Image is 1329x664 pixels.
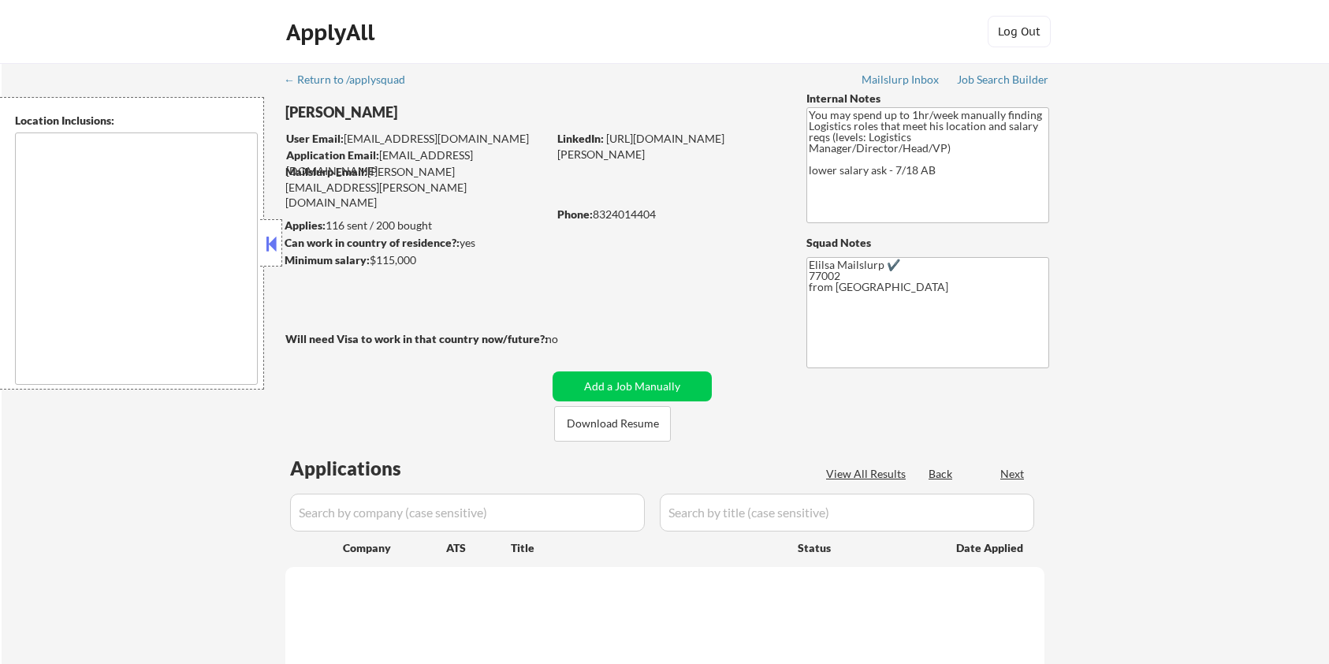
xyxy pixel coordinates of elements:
div: Status [798,533,933,561]
div: Applications [290,459,446,478]
div: Company [343,540,446,556]
strong: Will need Visa to work in that country now/future?: [285,332,548,345]
strong: Can work in country of residence?: [285,236,460,249]
button: Add a Job Manually [553,371,712,401]
div: 8324014404 [557,207,780,222]
div: yes [285,235,542,251]
div: $115,000 [285,252,547,268]
strong: LinkedIn: [557,132,604,145]
div: Date Applied [956,540,1026,556]
div: Title [511,540,783,556]
div: 116 sent / 200 bought [285,218,547,233]
button: Download Resume [554,406,671,442]
input: Search by company (case sensitive) [290,494,645,532]
div: Job Search Builder [957,74,1049,85]
strong: Phone: [557,207,593,221]
div: no [545,331,590,347]
div: [EMAIL_ADDRESS][DOMAIN_NAME] [286,147,547,178]
div: Squad Notes [806,235,1049,251]
strong: Applies: [285,218,326,232]
div: [PERSON_NAME][EMAIL_ADDRESS][PERSON_NAME][DOMAIN_NAME] [285,164,547,211]
div: Back [929,466,954,482]
strong: Mailslurp Email: [285,165,367,178]
div: ATS [446,540,511,556]
div: Internal Notes [806,91,1049,106]
button: Log Out [988,16,1051,47]
strong: Minimum salary: [285,253,370,267]
strong: Application Email: [286,148,379,162]
strong: User Email: [286,132,344,145]
div: ApplyAll [286,19,379,46]
div: Location Inclusions: [15,113,258,129]
div: [EMAIL_ADDRESS][DOMAIN_NAME] [286,131,547,147]
div: Next [1000,466,1026,482]
input: Search by title (case sensitive) [660,494,1034,532]
div: ← Return to /applysquad [284,74,420,85]
a: ← Return to /applysquad [284,73,420,89]
a: Mailslurp Inbox [862,73,940,89]
div: Mailslurp Inbox [862,74,940,85]
div: View All Results [826,466,910,482]
a: [URL][DOMAIN_NAME][PERSON_NAME] [557,132,724,161]
div: [PERSON_NAME] [285,103,609,122]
